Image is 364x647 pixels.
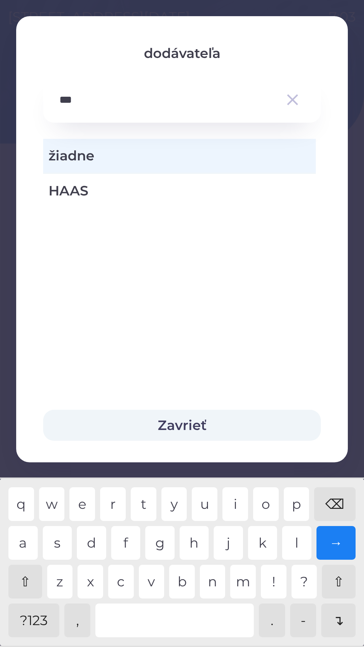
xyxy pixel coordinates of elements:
button: Zavrieť [43,410,321,441]
p: dodávateľa [43,43,321,63]
div: žiadne [43,139,316,173]
div: HAAS [43,174,316,208]
span: HAAS [49,181,310,201]
span: žiadne [49,146,310,166]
